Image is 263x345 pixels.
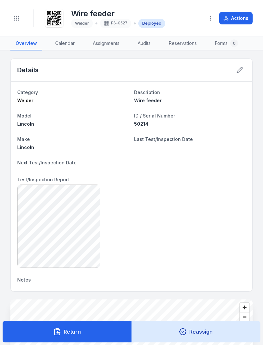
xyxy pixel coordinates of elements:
span: Last Test/Inspection Date [134,136,193,142]
a: Audits [132,37,156,50]
a: Calendar [50,37,80,50]
div: PS-0527 [100,19,131,28]
button: Reassign [131,321,261,342]
span: Model [17,113,31,118]
span: Description [134,90,160,95]
h1: Wire feeder [71,8,165,19]
div: Deployed [138,19,165,28]
span: Next Test/Inspection Date [17,160,77,165]
span: Test/Inspection Report [17,177,69,182]
a: Reservations [164,37,202,50]
span: Welder [17,98,33,103]
div: 0 [230,39,238,47]
button: Toggle navigation [10,12,23,24]
span: ID / Serial Number [134,113,175,118]
span: Welder [75,21,89,26]
h2: Details [17,65,39,75]
button: Zoom in [240,303,249,312]
span: Category [17,90,38,95]
button: Return [3,321,132,342]
button: Zoom out [240,312,249,322]
button: Actions [219,12,253,24]
a: Assignments [88,37,125,50]
span: 50214 [134,121,148,127]
span: Lincoln [17,121,34,127]
a: Forms0 [210,37,243,50]
span: Lincoln [17,145,34,150]
span: Make [17,136,30,142]
span: Wire feeder [134,98,162,103]
span: Notes [17,277,31,283]
a: Overview [10,37,42,50]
